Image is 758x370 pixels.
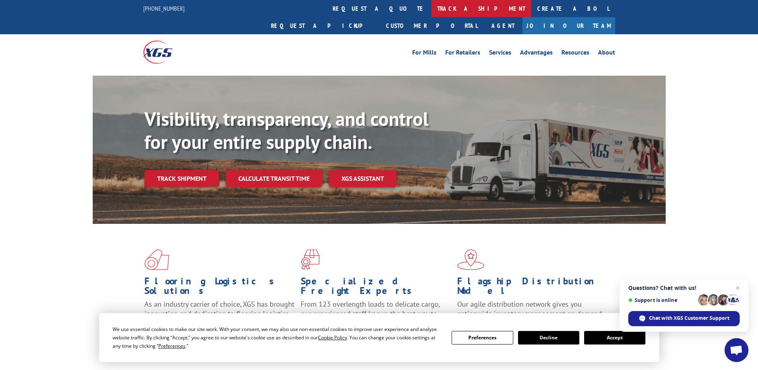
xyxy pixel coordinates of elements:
span: Cookie Policy [318,334,347,341]
div: Cookie Consent Prompt [99,313,659,362]
span: Questions? Chat with us! [628,285,740,291]
a: Open chat [725,338,748,362]
img: xgs-icon-total-supply-chain-intelligence-red [144,249,169,270]
span: As an industry carrier of choice, XGS has brought innovation and dedication to flooring logistics... [144,300,294,328]
a: Agent [483,17,522,34]
a: Calculate transit time [226,170,322,187]
a: Resources [561,49,589,58]
a: Track shipment [144,170,219,187]
p: From 123 overlength loads to delicate cargo, our experienced staff knows the best way to move you... [301,300,451,335]
span: Our agile distribution network gives you nationwide inventory management on demand. [457,300,604,318]
h1: Flagship Distribution Model [457,276,608,300]
a: For Retailers [445,49,480,58]
a: Advantages [520,49,553,58]
img: xgs-icon-focused-on-flooring-red [301,249,320,270]
a: Request a pickup [265,17,380,34]
button: Decline [518,331,579,345]
span: Preferences [158,343,185,349]
a: Join Our Team [522,17,615,34]
span: Chat with XGS Customer Support [649,315,729,322]
h1: Specialized Freight Experts [301,276,451,300]
a: Services [489,49,511,58]
a: Customer Portal [380,17,483,34]
b: Visibility, transparency, and control for your entire supply chain. [144,106,429,154]
img: xgs-icon-flagship-distribution-model-red [457,249,485,270]
a: For Mills [412,49,436,58]
h1: Flooring Logistics Solutions [144,276,295,300]
button: Preferences [452,331,513,345]
div: We use essential cookies to make our site work. With your consent, we may also use non-essential ... [113,325,442,350]
a: About [598,49,615,58]
span: Support is online [628,297,695,303]
span: Chat with XGS Customer Support [628,311,740,326]
a: XGS ASSISTANT [329,170,397,187]
a: [PHONE_NUMBER] [143,4,185,12]
button: Accept [584,331,645,345]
